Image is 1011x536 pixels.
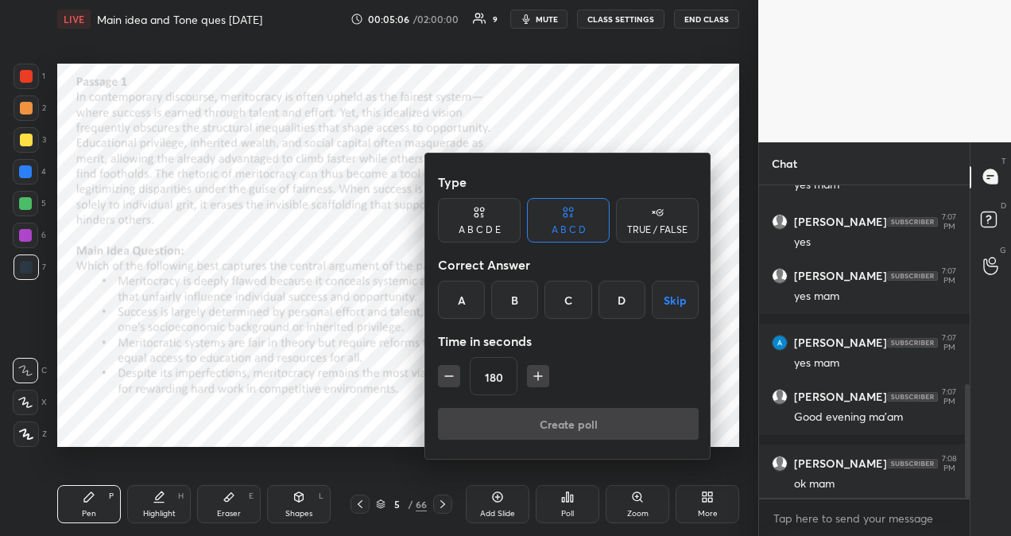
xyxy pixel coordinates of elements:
div: B [491,281,538,319]
div: A B C D E [459,225,501,235]
div: A [438,281,485,319]
div: Type [438,166,699,198]
div: C [544,281,591,319]
div: D [598,281,645,319]
div: Correct Answer [438,249,699,281]
div: Time in seconds [438,325,699,357]
div: A B C D [552,225,586,235]
div: TRUE / FALSE [627,225,688,235]
button: Skip [652,281,699,319]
